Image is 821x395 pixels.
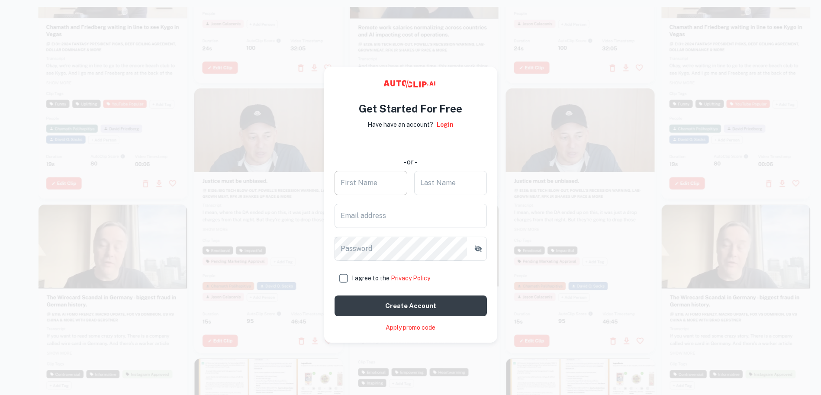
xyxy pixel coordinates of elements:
[386,323,435,332] a: Apply promo code
[359,101,462,116] h4: Get Started For Free
[352,275,430,282] span: I agree to the
[335,157,486,167] div: - or -
[367,120,433,129] p: Have have an account?
[335,295,487,316] button: Create account
[331,135,491,154] iframe: “使用 Google 账号登录”按钮
[437,120,454,129] a: Login
[391,275,430,282] a: Privacy Policy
